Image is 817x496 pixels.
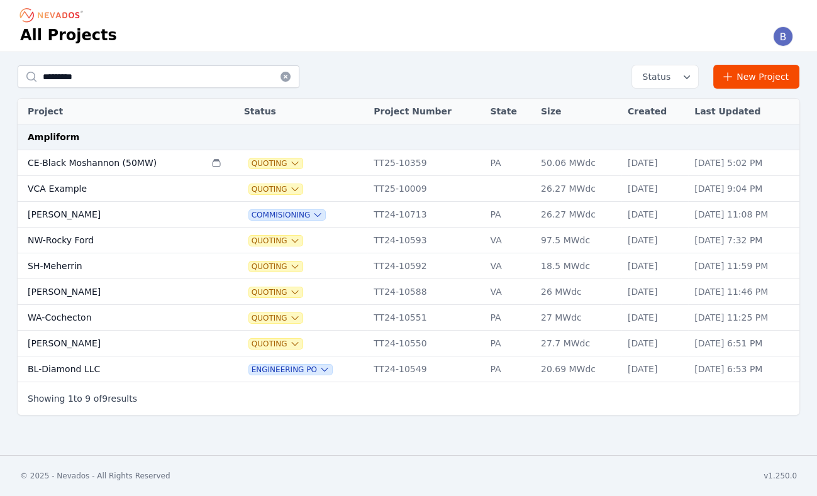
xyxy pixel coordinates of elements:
[484,331,534,356] td: PA
[249,236,303,246] button: Quoting
[18,253,799,279] tr: SH-MeherrinQuotingTT24-10592VA18.5 MWdc[DATE][DATE] 11:59 PM
[102,394,108,404] span: 9
[18,176,799,202] tr: VCA ExampleQuotingTT25-1000926.27 MWdc[DATE][DATE] 9:04 PM
[764,471,797,481] div: v1.250.0
[18,279,205,305] td: [PERSON_NAME]
[367,202,484,228] td: TT24-10713
[249,210,325,220] button: Commisioning
[18,331,205,356] td: [PERSON_NAME]
[367,176,484,202] td: TT25-10009
[713,65,799,89] a: New Project
[18,99,205,124] th: Project
[367,99,484,124] th: Project Number
[621,202,688,228] td: [DATE]
[535,202,621,228] td: 26.27 MWdc
[249,262,303,272] button: Quoting
[535,150,621,176] td: 50.06 MWdc
[249,339,303,349] button: Quoting
[249,158,303,168] button: Quoting
[18,228,205,253] td: NW-Rocky Ford
[18,356,799,382] tr: BL-Diamond LLCEngineering POTT24-10549PA20.69 MWdc[DATE][DATE] 6:53 PM
[688,356,799,382] td: [DATE] 6:53 PM
[637,70,670,83] span: Status
[484,253,534,279] td: VA
[621,176,688,202] td: [DATE]
[535,176,621,202] td: 26.27 MWdc
[18,124,799,150] td: Ampliform
[621,228,688,253] td: [DATE]
[85,394,91,404] span: 9
[535,228,621,253] td: 97.5 MWdc
[621,99,688,124] th: Created
[20,5,87,25] nav: Breadcrumb
[68,394,74,404] span: 1
[367,253,484,279] td: TT24-10592
[535,305,621,331] td: 27 MWdc
[367,331,484,356] td: TT24-10550
[621,356,688,382] td: [DATE]
[484,356,534,382] td: PA
[18,150,205,176] td: CE-Black Moshannon (50MW)
[249,313,303,323] button: Quoting
[688,228,799,253] td: [DATE] 7:32 PM
[621,279,688,305] td: [DATE]
[18,356,205,382] td: BL-Diamond LLC
[367,279,484,305] td: TT24-10588
[20,25,117,45] h1: All Projects
[249,184,303,194] button: Quoting
[484,228,534,253] td: VA
[367,228,484,253] td: TT24-10593
[18,228,799,253] tr: NW-Rocky FordQuotingTT24-10593VA97.5 MWdc[DATE][DATE] 7:32 PM
[18,331,799,356] tr: [PERSON_NAME]QuotingTT24-10550PA27.7 MWdc[DATE][DATE] 6:51 PM
[688,279,799,305] td: [DATE] 11:46 PM
[621,305,688,331] td: [DATE]
[238,99,368,124] th: Status
[688,150,799,176] td: [DATE] 5:02 PM
[688,202,799,228] td: [DATE] 11:08 PM
[249,287,303,297] button: Quoting
[621,253,688,279] td: [DATE]
[688,176,799,202] td: [DATE] 9:04 PM
[18,279,799,305] tr: [PERSON_NAME]QuotingTT24-10588VA26 MWdc[DATE][DATE] 11:46 PM
[367,150,484,176] td: TT25-10359
[484,279,534,305] td: VA
[484,202,534,228] td: PA
[688,253,799,279] td: [DATE] 11:59 PM
[20,471,170,481] div: © 2025 - Nevados - All Rights Reserved
[484,99,534,124] th: State
[249,365,332,375] button: Engineering PO
[535,356,621,382] td: 20.69 MWdc
[18,202,799,228] tr: [PERSON_NAME]CommisioningTT24-10713PA26.27 MWdc[DATE][DATE] 11:08 PM
[18,305,799,331] tr: WA-CochectonQuotingTT24-10551PA27 MWdc[DATE][DATE] 11:25 PM
[484,150,534,176] td: PA
[484,305,534,331] td: PA
[688,305,799,331] td: [DATE] 11:25 PM
[18,150,799,176] tr: CE-Black Moshannon (50MW)QuotingTT25-10359PA50.06 MWdc[DATE][DATE] 5:02 PM
[18,176,205,202] td: VCA Example
[28,392,137,405] p: Showing to of results
[367,356,484,382] td: TT24-10549
[18,253,205,279] td: SH-Meherrin
[535,331,621,356] td: 27.7 MWdc
[18,202,205,228] td: [PERSON_NAME]
[773,26,793,47] img: Brittanie Jackson
[688,99,799,124] th: Last Updated
[367,305,484,331] td: TT24-10551
[535,253,621,279] td: 18.5 MWdc
[621,150,688,176] td: [DATE]
[535,279,621,305] td: 26 MWdc
[632,65,698,88] button: Status
[535,99,621,124] th: Size
[688,331,799,356] td: [DATE] 6:51 PM
[18,305,205,331] td: WA-Cochecton
[621,331,688,356] td: [DATE]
